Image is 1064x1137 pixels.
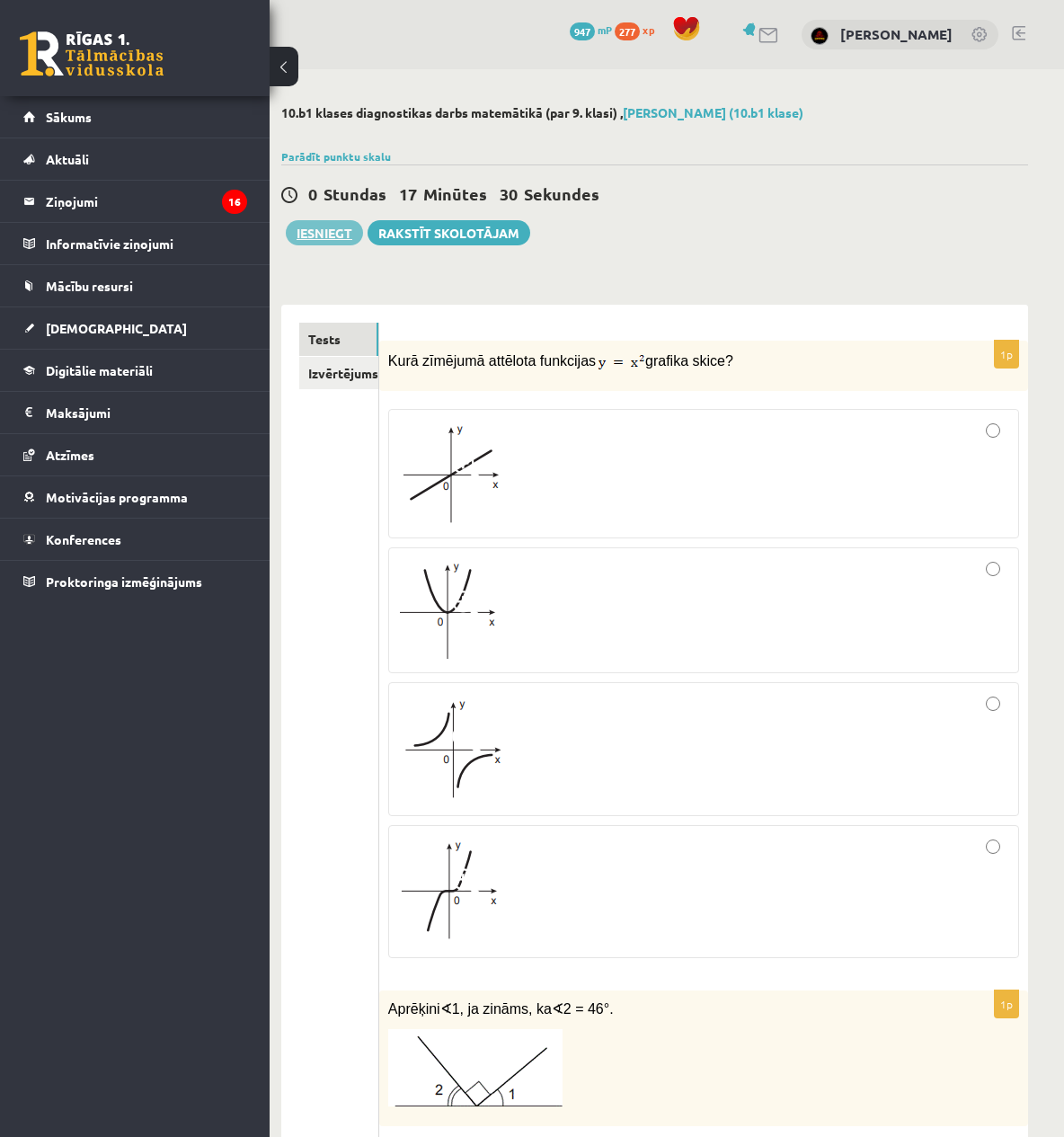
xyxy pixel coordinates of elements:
[398,697,503,802] img: 3.png
[281,105,1028,120] h2: 10.b1 klases diagnostikas darbs matemātikā (par 9. klasi) ,
[46,573,202,590] span: Proktoringa izmēģinājums
[46,320,187,336] span: [DEMOGRAPHIC_DATA]
[840,25,953,43] a: [PERSON_NAME]
[398,562,500,659] img: 2.png
[994,340,1019,369] p: 1p
[452,1001,552,1017] span: 1, ja zināms, ka
[615,22,663,37] a: 277 xp
[23,561,247,602] a: Proktoringa izmēģinājums
[552,1001,563,1017] : ∢
[46,181,247,222] legend: Ziņojumi
[46,489,188,505] span: Motivācijas programma
[398,423,501,524] img: 1.png
[23,519,247,560] a: Konferences
[23,476,247,518] a: Motivācijas programma
[222,190,247,214] i: 16
[20,31,164,76] a: Rīgas 1. Tālmācības vidusskola
[570,22,595,40] span: 947
[399,183,417,204] span: 17
[615,22,640,40] span: 277
[598,353,645,371] img: AQqyAG3TIXmDJZ6kbz9JccwqB111BADs=
[388,1001,440,1017] span: Aprēķini
[23,223,247,264] a: Informatīvie ziņojumi
[388,353,596,369] span: Kurā zīmējumā attēlota funkcijas
[299,357,378,390] a: Izvērtējums!
[563,1001,614,1017] span: 2 = 46°.
[398,839,500,944] img: 4.png
[23,265,247,306] a: Mācību resursi
[23,138,247,180] a: Aktuāli
[524,183,599,204] span: Sekundes
[598,22,612,37] span: mP
[308,183,317,204] span: 0
[46,223,247,264] legend: Informatīvie ziņojumi
[324,183,386,204] span: Stundas
[23,434,247,475] a: Atzīmes
[46,109,92,125] span: Sākums
[46,362,153,378] span: Digitālie materiāli
[46,151,89,167] span: Aktuāli
[388,1029,563,1106] img: Attēls, kurā ir rinda, skečs, diagramma, dizains Mākslīgā intelekta ģenerēts saturs var būt nepar...
[811,27,829,45] img: Daniels Ģiedris
[500,183,518,204] span: 30
[994,990,1019,1018] p: 1p
[46,531,121,547] span: Konferences
[23,392,247,433] a: Maksājumi
[281,149,391,164] a: Parādīt punktu skalu
[286,220,363,245] button: Iesniegt
[623,104,803,120] a: [PERSON_NAME] (10.b1 klase)
[46,278,133,294] span: Mācību resursi
[423,183,487,204] span: Minūtes
[645,353,733,369] span: grafika skice?
[23,307,247,349] a: [DEMOGRAPHIC_DATA]
[643,22,654,37] span: xp
[570,22,612,37] a: 947 mP
[46,447,94,463] span: Atzīmes
[23,96,247,138] a: Sākums
[23,181,247,222] a: Ziņojumi16
[440,1001,452,1017] : ∢
[299,323,378,356] a: Tests
[368,220,530,245] a: Rakstīt skolotājam
[46,392,247,433] legend: Maksājumi
[23,350,247,391] a: Digitālie materiāli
